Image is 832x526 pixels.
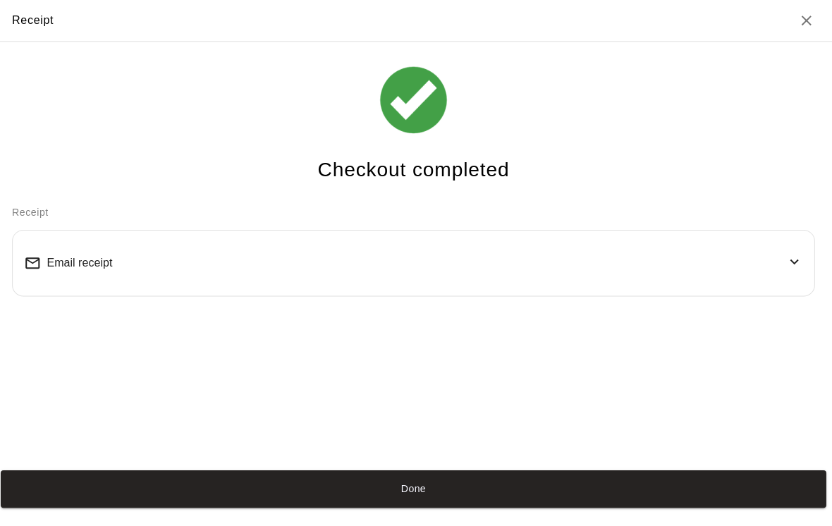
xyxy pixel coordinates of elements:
[321,157,511,182] h4: Checkout completed
[17,204,815,219] p: Receipt
[17,11,59,30] div: Receipt
[381,64,451,135] img: check_icon
[798,12,815,29] button: Close
[51,255,116,268] span: Email receipt
[6,467,826,504] button: Done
